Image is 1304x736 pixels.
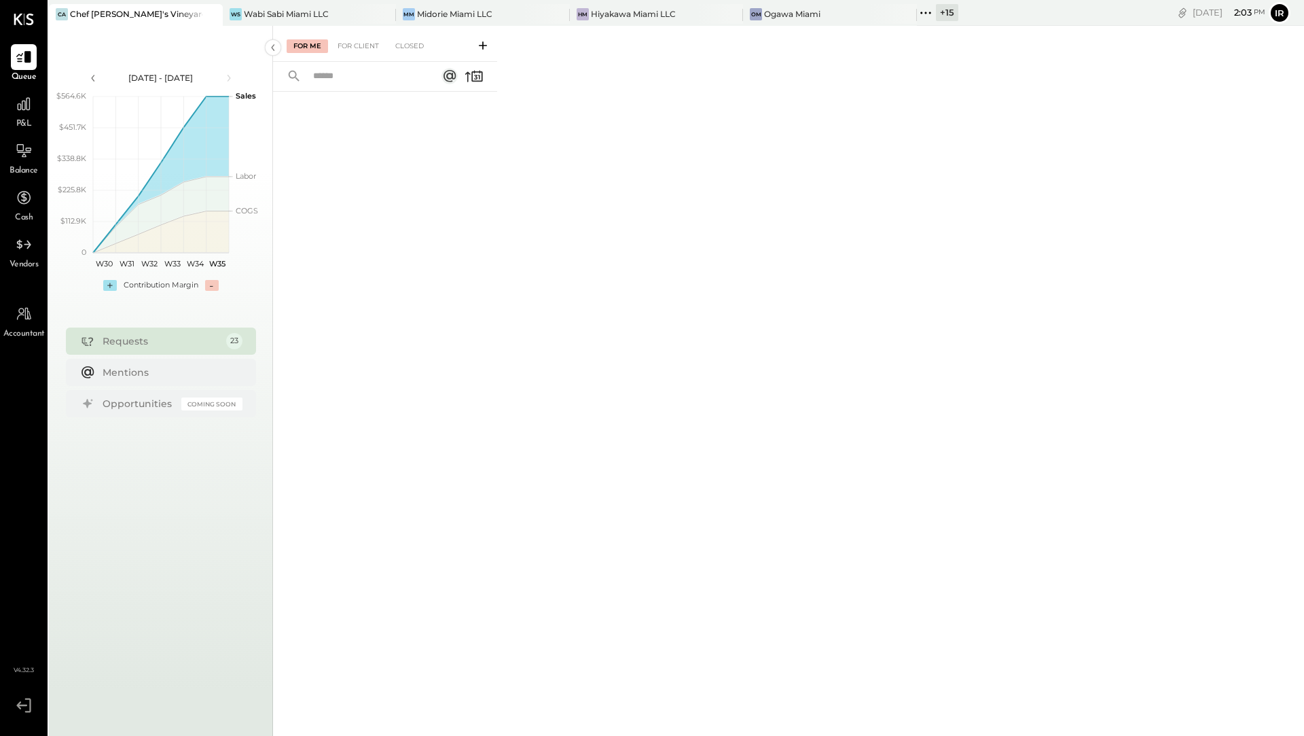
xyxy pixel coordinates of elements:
text: $338.8K [57,154,86,163]
div: MM [403,8,415,20]
text: $112.9K [60,216,86,226]
span: Balance [10,165,38,177]
div: copy link [1176,5,1189,20]
div: Mentions [103,366,236,379]
div: [DATE] - [DATE] [103,72,219,84]
a: P&L [1,91,47,130]
a: Cash [1,185,47,224]
text: Sales [236,91,256,101]
text: Labor [236,171,256,181]
a: Queue [1,44,47,84]
div: Midorie Miami LLC [417,8,492,20]
text: $564.6K [56,91,86,101]
a: Balance [1,138,47,177]
text: $225.8K [58,185,86,194]
div: HM [577,8,589,20]
div: For Client [331,39,386,53]
div: - [205,280,219,291]
div: [DATE] [1193,6,1265,19]
span: P&L [16,118,32,130]
text: 0 [81,247,86,257]
text: W33 [164,259,180,268]
text: W35 [209,259,225,268]
span: Queue [12,71,37,84]
text: W32 [141,259,158,268]
div: 23 [226,333,242,349]
span: Cash [15,212,33,224]
text: W30 [96,259,113,268]
a: Vendors [1,232,47,271]
div: + 15 [936,4,958,21]
text: $451.7K [59,122,86,132]
div: For Me [287,39,328,53]
div: Opportunities [103,397,175,410]
span: Vendors [10,259,39,271]
a: Accountant [1,301,47,340]
span: Accountant [3,328,45,340]
text: W34 [186,259,204,268]
div: + [103,280,117,291]
div: Chef [PERSON_NAME]'s Vineyard Restaurant [70,8,202,20]
text: COGS [236,206,258,215]
div: Ogawa Miami [764,8,820,20]
div: Hiyakawa Miami LLC [591,8,676,20]
div: CA [56,8,68,20]
div: Closed [388,39,431,53]
div: Contribution Margin [124,280,198,291]
div: WS [230,8,242,20]
div: Wabi Sabi Miami LLC [244,8,329,20]
div: Coming Soon [181,398,242,410]
text: W31 [120,259,134,268]
div: OM [750,8,762,20]
div: Requests [103,334,219,348]
button: Ir [1269,2,1290,24]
